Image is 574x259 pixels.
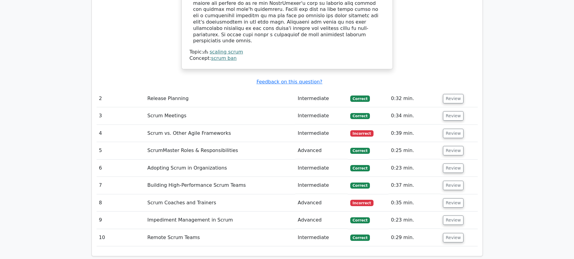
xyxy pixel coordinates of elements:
[145,142,295,159] td: ScrumMaster Roles & Responsibilities
[295,212,348,229] td: Advanced
[295,160,348,177] td: Intermediate
[145,212,295,229] td: Impediment Management in Scrum
[97,177,145,194] td: 7
[389,90,441,107] td: 0:32 min.
[350,200,374,206] span: Incorrect
[97,194,145,212] td: 8
[443,215,463,225] button: Review
[295,125,348,142] td: Intermediate
[350,113,370,119] span: Correct
[389,160,441,177] td: 0:23 min.
[389,229,441,246] td: 0:29 min.
[350,217,370,223] span: Correct
[350,235,370,241] span: Correct
[145,177,295,194] td: Building High-Performance Scrum Teams
[295,107,348,125] td: Intermediate
[145,90,295,107] td: Release Planning
[97,125,145,142] td: 4
[97,212,145,229] td: 9
[389,212,441,229] td: 0:23 min.
[295,142,348,159] td: Advanced
[389,177,441,194] td: 0:37 min.
[443,233,463,242] button: Review
[350,148,370,154] span: Correct
[443,163,463,173] button: Review
[443,146,463,155] button: Review
[443,198,463,208] button: Review
[295,194,348,212] td: Advanced
[210,49,243,55] a: scaling scrum
[97,90,145,107] td: 2
[389,107,441,125] td: 0:34 min.
[295,229,348,246] td: Intermediate
[350,130,374,136] span: Incorrect
[350,183,370,189] span: Correct
[190,49,385,55] div: Topic:
[145,107,295,125] td: Scrum Meetings
[97,160,145,177] td: 6
[97,107,145,125] td: 3
[443,181,463,190] button: Review
[145,229,295,246] td: Remote Scrum Teams
[97,229,145,246] td: 10
[443,129,463,138] button: Review
[145,125,295,142] td: Scrum vs. Other Agile Frameworks
[256,79,322,85] a: Feedback on this question?
[389,142,441,159] td: 0:25 min.
[190,55,385,62] div: Concept:
[295,90,348,107] td: Intermediate
[350,165,370,171] span: Correct
[145,194,295,212] td: Scrum Coaches and Trainers
[97,142,145,159] td: 5
[295,177,348,194] td: Intermediate
[145,160,295,177] td: Adopting Scrum in Organizations
[443,94,463,103] button: Review
[443,111,463,121] button: Review
[350,96,370,102] span: Correct
[211,55,237,61] a: scrum ban
[389,125,441,142] td: 0:39 min.
[389,194,441,212] td: 0:35 min.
